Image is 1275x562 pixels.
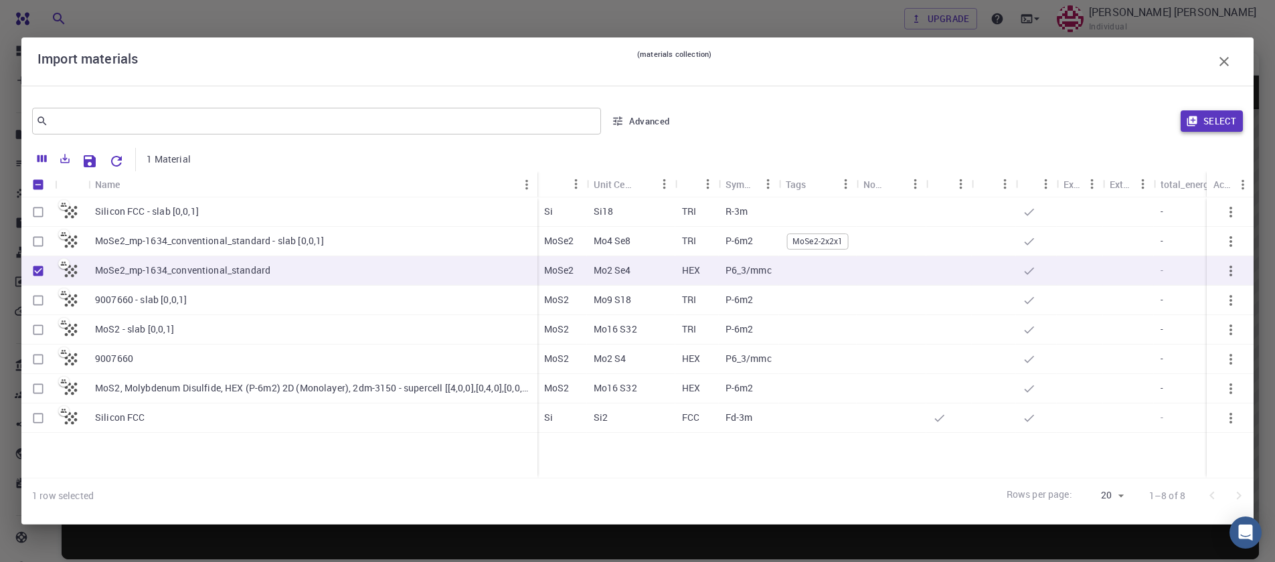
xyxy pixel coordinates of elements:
button: Menu [835,173,857,195]
button: Menu [1232,174,1254,195]
div: Name [88,171,537,197]
div: Default [926,171,972,197]
p: Rows per page: [1007,488,1072,503]
p: Mo16 S32 [594,381,637,395]
p: MoSe2_mp-1634_conventional_standard - slab [0,0,1] [95,234,325,248]
p: P6_3/mmc [726,264,772,277]
div: Formula [537,171,587,197]
div: Ext+lnk [1064,171,1082,197]
p: - [1161,293,1163,306]
button: Menu [516,174,537,195]
p: Fd-3m [726,411,753,424]
p: MoSe2_mp-1634_conventional_standard [95,264,270,277]
p: HEX [682,381,700,395]
p: Si [544,411,553,424]
div: Tags [786,171,806,197]
div: Actions [1213,171,1232,197]
div: Public [1016,171,1057,197]
button: Menu [654,173,675,195]
div: Shared [972,171,1016,197]
button: Sort [632,173,654,195]
p: - [1161,205,1163,218]
button: Sort [120,174,142,195]
div: Import materials [37,48,1238,75]
p: Mo16 S32 [594,322,637,336]
p: MoSe2 [544,264,574,277]
p: P-6m2 [726,322,754,336]
div: Lattice [675,171,719,197]
p: HEX [682,352,700,365]
div: Ext+lnk [1057,171,1103,197]
button: Sort [682,173,703,195]
p: 1 Material [147,153,191,166]
p: TRI [682,293,696,306]
p: MoS2, Molybdenum Disulfide, HEX (P-6m2) 2D (Monolayer), 2dm-3150 - supercell [[4,0,0],[0,4,0],[0,... [95,381,531,395]
p: - [1161,352,1163,365]
div: Actions [1207,171,1254,197]
span: MoSe2-2x2x1 [788,236,848,247]
div: Open Intercom Messenger [1229,517,1262,549]
div: 1 row selected [32,489,94,502]
div: Tags [779,171,857,197]
p: P-6m2 [726,293,754,306]
p: P-6m2 [726,234,754,248]
p: MoS2 [544,293,570,306]
p: HEX [682,264,700,277]
button: Export [54,148,76,169]
p: Silicon FCC - slab [0,0,1] [95,205,199,218]
div: Unit Cell Formula [587,171,675,197]
p: Mo4 Se8 [594,234,631,248]
p: Mo9 S18 [594,293,632,306]
p: Mo2 S4 [594,352,626,365]
button: Sort [979,173,1000,195]
div: Icon [55,171,88,197]
button: Advanced [606,110,676,132]
button: Menu [697,173,719,195]
p: Si18 [594,205,614,218]
button: Menu [1132,173,1154,195]
p: MoS2 - slab [0,0,1] [95,322,174,336]
button: Menu [905,173,926,195]
div: Name [95,171,120,197]
p: 9007660 - slab [0,0,1] [95,293,187,306]
button: Menu [995,173,1016,195]
p: - [1161,234,1163,248]
p: TRI [682,205,696,218]
button: Menu [950,173,972,195]
p: 1–8 of 8 [1149,489,1185,502]
button: Select [1181,110,1243,132]
button: Sort [1023,173,1044,195]
button: Menu [1082,173,1103,195]
div: Non-periodic [863,171,883,197]
div: Symmetry [719,171,779,197]
p: FCC [682,411,699,424]
button: Reset Explorer Settings [103,148,130,175]
p: Mo2 Se4 [594,264,631,277]
div: Ext+web [1103,171,1154,197]
p: MoSe2 [544,234,574,248]
span: Support [27,9,75,21]
p: MoS2 [544,322,570,336]
button: Sort [933,173,954,195]
button: Sort [883,173,905,195]
div: Unit Cell Formula [594,171,632,197]
button: Save Explorer Settings [76,148,103,175]
button: Menu [758,173,779,195]
button: Columns [31,148,54,169]
p: Si2 [594,411,608,424]
div: Non-periodic [857,171,926,197]
small: (materials collection) [637,48,711,75]
p: Silicon FCC [95,411,145,424]
p: 9007660 [95,352,133,365]
div: Symmetry [726,171,758,197]
div: 20 [1078,486,1128,505]
div: Ext+web [1110,171,1132,197]
button: Menu [1035,173,1057,195]
p: - [1161,381,1163,395]
p: P-6m2 [726,381,754,395]
p: MoS2 [544,352,570,365]
p: MoS2 [544,381,570,395]
button: Sort [806,173,827,195]
p: P6_3/mmc [726,352,772,365]
button: Menu [566,173,587,195]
